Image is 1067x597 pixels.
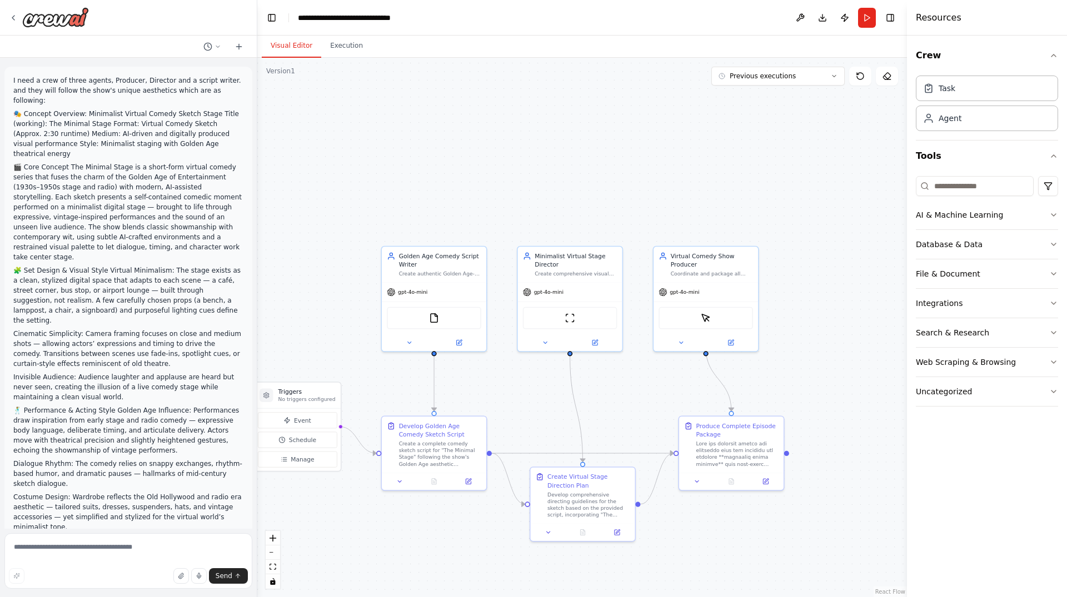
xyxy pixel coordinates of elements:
[534,289,564,295] span: gpt-4o-mini
[916,386,972,397] div: Uncategorized
[298,12,391,23] nav: breadcrumb
[13,372,243,402] p: Invisible Audience: Audience laughter and applause are heard but never seen, creating the illusio...
[916,11,961,24] h4: Resources
[399,422,481,439] div: Develop Golden Age Comedy Sketch Script
[340,423,376,458] g: Edge from triggers to 69577626-d3e3-4390-bbd7-2a6e71b57b3d
[258,412,337,428] button: Event
[916,259,1058,288] button: File & Document
[492,449,525,508] g: Edge from 69577626-d3e3-4390-bbd7-2a6e71b57b3d to 0c3488a7-f3db-4abd-99a8-1031041b255b
[678,415,784,490] div: Produce Complete Episode PackageLore ips dolorsit ametco adi elitseddo eius tem incididu utl etdo...
[321,34,372,58] button: Execution
[530,466,636,541] div: Create Virtual Stage Direction PlanDevelop comprehensive directing guidelines for the sketch base...
[216,571,232,580] span: Send
[262,34,321,58] button: Visual Editor
[707,338,755,348] button: Open in side panel
[939,83,955,94] div: Task
[730,72,796,81] span: Previous executions
[535,252,617,269] div: Minimalist Virtual Stage Director
[191,568,207,584] button: Click to speak your automation idea
[13,492,243,532] p: Costume Design: Wardrobe reflects the Old Hollywood and radio era aesthetic — tailored suits, dre...
[266,560,280,574] button: fit view
[547,473,630,490] div: Create Virtual Stage Direction Plan
[9,568,24,584] button: Improve this prompt
[671,270,753,277] div: Coordinate and package all creative elements into organized, AI-ready production specifications f...
[278,388,336,396] h3: Triggers
[266,531,280,589] div: React Flow controls
[565,527,601,537] button: No output available
[398,289,427,295] span: gpt-4o-mini
[751,476,780,486] button: Open in side panel
[916,357,1016,368] div: Web Scraping & Browsing
[882,10,898,26] button: Hide right sidebar
[13,405,243,455] p: 🕺 Performance & Acting Style Golden Age Influence: Performances draw inspiration from early stage...
[13,459,243,489] p: Dialogue Rhythm: The comedy relies on snappy exchanges, rhythm-based humor, and dramatic pauses —...
[492,449,674,457] g: Edge from 69577626-d3e3-4390-bbd7-2a6e71b57b3d to db2bf981-5fd2-4454-b5f8-8c48140d61aa
[381,415,487,490] div: Develop Golden Age Comedy Sketch ScriptCreate a complete comedy sketch script for "The Minimal St...
[291,455,315,464] span: Manage
[13,265,243,325] p: 🧩 Set Design & Visual Style Virtual Minimalism: The stage exists as a clean, stylized digital spa...
[199,40,226,53] button: Switch to previous chat
[547,491,630,518] div: Develop comprehensive directing guidelines for the sketch based on the provided script, incorpora...
[258,432,337,448] button: Schedule
[916,141,1058,172] button: Tools
[653,246,759,352] div: Virtual Comedy Show ProducerCoordinate and package all creative elements into organized, AI-ready...
[916,348,1058,377] button: Web Scraping & Browsing
[916,209,1003,220] div: AI & Machine Learning
[22,7,89,27] img: Logo
[671,252,753,269] div: Virtual Comedy Show Producer
[266,67,295,76] div: Version 1
[230,40,248,53] button: Start a new chat
[602,527,631,537] button: Open in side panel
[565,313,575,323] img: ScrapeWebsiteTool
[696,422,779,439] div: Produce Complete Episode Package
[916,318,1058,347] button: Search & Research
[13,162,243,262] p: 🎬 Core Concept The Minimal Stage is a short-form virtual comedy series that fuses the charm of th...
[429,313,439,323] img: FileReadTool
[13,76,243,106] p: I need a crew of three agents, Producer, Director and a script writer. and they will follow the s...
[670,289,699,295] span: gpt-4o-mini
[258,451,337,468] button: Manage
[517,246,623,352] div: Minimalist Virtual Stage DirectorCreate comprehensive visual direction packages optimized for ext...
[939,113,961,124] div: Agent
[916,377,1058,406] button: Uncategorized
[266,545,280,560] button: zoom out
[430,356,438,411] g: Edge from ac0b6a97-304a-4b40-9bce-8d01fae17498 to 69577626-d3e3-4390-bbd7-2a6e71b57b3d
[278,396,336,403] p: No triggers configured
[916,172,1058,415] div: Tools
[701,313,711,323] img: ScrapeElementFromWebsiteTool
[266,531,280,545] button: zoom in
[714,476,750,486] button: No output available
[701,348,735,411] g: Edge from 16a6e00f-f5c4-4354-9de0-f26089b0b655 to db2bf981-5fd2-4454-b5f8-8c48140d61aa
[399,252,481,269] div: Golden Age Comedy Script Writer
[266,574,280,589] button: toggle interactivity
[711,67,845,86] button: Previous executions
[916,230,1058,259] button: Database & Data
[916,40,1058,71] button: Crew
[13,109,243,159] p: 🎭 Concept Overview: Minimalist Virtual Comedy Sketch Stage Title (working): The Minimal Stage For...
[916,298,963,309] div: Integrations
[399,440,481,468] div: Create a complete comedy sketch script for "The Minimal Stage" following the show's Golden Age ae...
[640,449,674,508] g: Edge from 0c3488a7-f3db-4abd-99a8-1031041b255b to db2bf981-5fd2-4454-b5f8-8c48140d61aa
[916,71,1058,140] div: Crew
[916,289,1058,318] button: Integrations
[916,268,980,279] div: File & Document
[294,416,311,424] span: Event
[289,435,316,444] span: Schedule
[696,440,779,468] div: Lore ips dolorsit ametco adi elitseddo eius tem incididu utl etdolore **magnaaliq enima minimve**...
[253,382,341,471] div: TriggersNo triggers configuredEventScheduleManage
[13,329,243,369] p: Cinematic Simplicity: Camera framing focuses on close and medium shots — allowing actors’ express...
[399,270,481,277] div: Create authentic Golden Age-style comedy sketches for "The Minimal Stage" that blend 1930s-1950s ...
[416,476,452,486] button: No output available
[453,476,482,486] button: Open in side panel
[566,356,587,461] g: Edge from 913fd6ba-6ee5-4ef4-abd3-8866a6bb1668 to 0c3488a7-f3db-4abd-99a8-1031041b255b
[916,200,1058,229] button: AI & Machine Learning
[535,270,617,277] div: Create comprehensive visual direction packages optimized for external AI video generation tools. ...
[916,239,983,250] div: Database & Data
[916,327,989,338] div: Search & Research
[875,589,905,595] a: React Flow attribution
[264,10,280,26] button: Hide left sidebar
[571,338,619,348] button: Open in side panel
[381,246,487,352] div: Golden Age Comedy Script WriterCreate authentic Golden Age-style comedy sketches for "The Minimal...
[435,338,483,348] button: Open in side panel
[209,568,248,584] button: Send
